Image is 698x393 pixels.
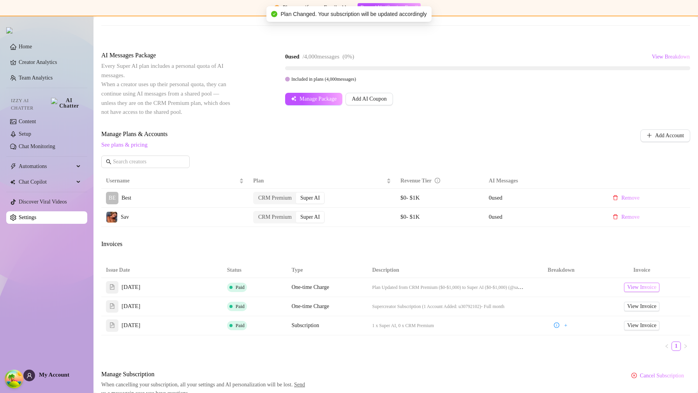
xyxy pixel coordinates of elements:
th: Issue Date [101,263,222,278]
span: Izzy AI Chatter [11,97,48,112]
span: View Invoice [627,321,656,330]
button: right [681,342,690,351]
span: Resend Verification Email [360,5,418,11]
span: + [564,322,568,329]
div: Super AI [296,193,324,204]
button: Remove [606,211,646,223]
span: Sav [121,214,129,220]
div: Super AI [296,212,324,223]
td: One-time Charge [287,278,367,297]
span: file-text [109,322,115,328]
li: Next Page [681,342,690,351]
span: thunderbolt [10,163,16,170]
div: CRM Premium [254,212,296,223]
a: 1 [672,342,680,351]
span: [DATE] [122,283,140,292]
img: Chat Copilot [10,179,15,185]
span: left [665,344,669,349]
span: Add Account [655,133,684,139]
span: ( 0 %) [342,53,354,60]
th: Status [222,263,287,278]
a: See plans & pricing [101,142,148,148]
button: Remove [606,192,646,204]
span: / 4,000 messages [303,53,340,60]
th: Type [287,263,367,278]
li: Previous Page [662,342,672,351]
span: right [683,344,688,349]
button: Cancel Subscription [625,370,690,382]
span: user [26,373,32,379]
span: Plan Updated from CRM Premium ($0-$1,000) to Super AI ($0-$1,000) (@savsvania) [372,284,534,290]
strong: 0 used [285,53,300,60]
td: 1 x Super AI, 0 x CRM Premium [367,316,529,335]
button: Manage Package [285,93,342,105]
span: Chat Copilot [19,176,74,188]
button: Resend Verification Email [358,3,420,12]
span: View Invoice [627,302,656,311]
button: View Breakdown [651,51,690,63]
span: My Account [39,372,69,378]
div: Please verify your Email address [283,4,354,12]
span: Add AI Coupon [352,96,386,102]
span: View Invoice [627,283,656,292]
button: left [662,342,672,351]
span: Remove [621,214,640,220]
th: AI Messages [484,173,602,189]
a: Creator Analytics [19,56,81,69]
span: [DATE] [122,321,140,330]
span: 0 used [489,214,502,220]
span: delete [613,214,618,220]
img: Sav [106,212,117,223]
a: Discover Viral Videos [19,199,67,205]
input: Search creators [113,158,179,166]
span: 1 x Super AI, 0 x CRM Premium [372,323,434,328]
span: View Breakdown [652,54,690,60]
span: info-circle [435,178,440,183]
div: CRM Premium [254,193,296,204]
span: AI Messages Package [101,51,232,60]
a: View Invoice [624,302,659,311]
th: Plan [249,173,396,189]
td: One-time Charge [287,297,367,316]
span: Username [106,177,238,185]
span: Manage Plans & Accounts [101,129,587,139]
th: Description [367,263,529,278]
span: Plan Changed. Your subscription will be updated accordingly [280,10,427,18]
span: search [106,159,111,165]
span: Manage Package [300,96,337,102]
a: Content [19,119,36,124]
span: Plan [253,177,385,185]
button: + [561,321,571,330]
th: Username [101,173,249,189]
span: Included in plans ( 4,000 messages) [291,76,356,82]
div: segmented control [253,192,325,204]
span: delete [613,195,618,200]
span: Revenue Tier [400,178,432,184]
span: info-circle [554,322,559,328]
img: logo.svg [6,27,12,34]
span: Best [122,195,131,201]
span: file-text [109,284,115,290]
span: Cancel Subscription [640,373,684,379]
span: BE [109,194,116,202]
span: $ 0 - $ 1K [400,214,420,220]
a: Home [19,44,32,50]
button: Open Tanstack query devtools [6,371,22,387]
span: Remove [621,195,640,201]
span: Automations [19,160,74,173]
button: Add AI Coupon [345,93,393,105]
a: Setup [19,131,31,137]
span: close-circle [631,373,637,378]
button: Add Account [640,129,690,142]
span: [DATE] [122,302,140,311]
span: - Full month [481,304,504,309]
span: exclamation-circle [274,5,280,11]
a: Team Analytics [19,75,53,81]
span: Paid [236,284,245,290]
span: Invoices [101,239,232,249]
span: Every Super AI plan includes a personal quota of AI messages. When a creator uses up their person... [101,63,230,115]
span: Paid [236,322,245,328]
span: Supercreator Subscription (1 Account Added: u30792102) [372,304,481,309]
a: Chat Monitoring [19,143,55,149]
a: Settings [19,214,36,220]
